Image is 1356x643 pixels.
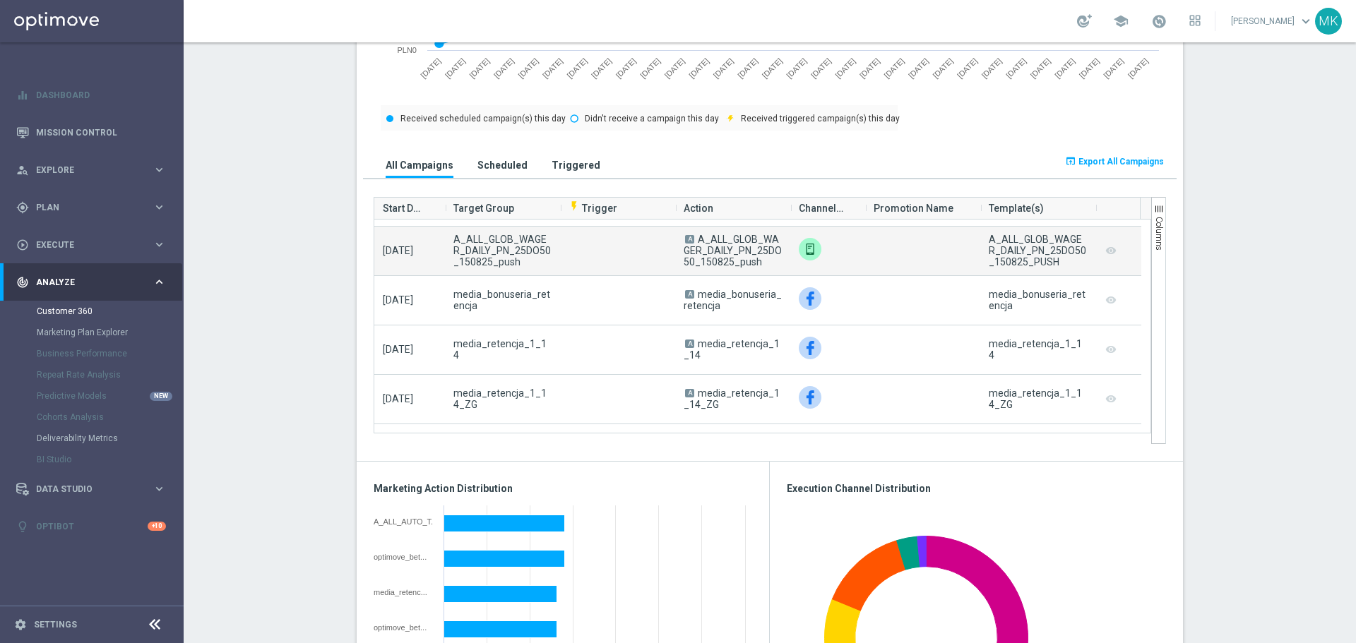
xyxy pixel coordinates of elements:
[799,386,821,409] img: Facebook Custom Audience
[444,56,467,80] text: [DATE]
[37,364,182,385] div: Repeat Rate Analysis
[833,56,857,80] text: [DATE]
[989,338,1087,361] div: media_retencja_1_14
[16,276,153,289] div: Analyze
[761,56,784,80] text: [DATE]
[400,114,566,124] text: Received scheduled campaign(s) this day
[374,553,434,561] div: optimove_bet_14D_and_reg_30D
[590,56,613,80] text: [DATE]
[16,239,153,251] div: Execute
[37,428,182,449] div: Deliverability Metrics
[14,618,27,631] i: settings
[153,163,166,176] i: keyboard_arrow_right
[858,56,881,80] text: [DATE]
[736,56,759,80] text: [DATE]
[492,56,516,80] text: [DATE]
[16,239,29,251] i: play_circle_outline
[16,76,166,114] div: Dashboard
[799,287,821,310] div: Facebook Custom Audience
[16,507,166,545] div: Optibot
[1230,11,1315,32] a: [PERSON_NAME]keyboard_arrow_down
[16,164,153,176] div: Explore
[989,194,1044,222] span: Template(s)
[684,289,782,311] span: media_bonuseria_retencja
[37,301,182,322] div: Customer 360
[1315,8,1342,35] div: MK
[638,56,662,80] text: [DATE]
[1063,152,1166,172] button: open_in_browser Export All Campaigns
[16,164,167,176] button: person_search Explore keyboard_arrow_right
[684,338,780,361] span: media_retencja_1_14
[453,194,514,222] span: Target Group
[374,588,434,596] div: media_retencja_1_14
[37,433,147,444] a: Deliverability Metrics
[383,344,413,355] span: [DATE]
[1113,13,1129,29] span: school
[37,343,182,364] div: Business Performance
[799,238,821,260] img: XtremePush
[685,339,694,348] span: A
[16,520,29,533] i: lightbulb
[684,387,780,410] span: media_retencja_1_14_ZG
[16,164,29,176] i: person_search
[397,46,417,54] text: PLN0
[16,276,29,289] i: track_changes
[37,385,182,407] div: Predictive Models
[989,234,1087,268] div: A_ALL_GLOB_WAGER_DAILY_PN_25DO50_150825_PUSH
[614,56,638,80] text: [DATE]
[712,56,735,80] text: [DATE]
[685,389,694,397] span: A
[453,387,552,410] span: media_retencja_1_14_ZG
[16,277,167,288] button: track_changes Analyze keyboard_arrow_right
[809,56,833,80] text: [DATE]
[785,56,808,80] text: [DATE]
[989,387,1087,410] div: media_retencja_1_14_ZG
[569,203,617,214] span: Trigger
[565,56,588,80] text: [DATE]
[37,449,182,470] div: BI Studio
[684,194,713,222] span: Action
[663,56,686,80] text: [DATE]
[741,114,900,124] text: Received triggered campaign(s) this day
[453,289,552,311] span: media_bonuseria_retencja
[37,306,147,317] a: Customer 360
[36,278,153,287] span: Analyze
[383,294,413,306] span: [DATE]
[37,327,147,338] a: Marketing Plan Explorer
[383,245,413,256] span: [DATE]
[541,56,564,80] text: [DATE]
[453,234,552,268] span: A_ALL_GLOB_WAGER_DAILY_PN_25DO50_150825_push
[16,201,29,214] i: gps_fixed
[383,393,413,404] span: [DATE]
[548,152,604,178] button: Triggered
[16,521,167,532] button: lightbulb Optibot +10
[1154,217,1164,251] span: Columns
[980,56,1004,80] text: [DATE]
[34,620,77,629] a: Settings
[16,483,153,495] div: Data Studio
[787,482,1166,495] h3: Execution Channel Distribution
[383,194,425,222] span: Start Date
[382,152,457,178] button: All Campaigns
[1078,157,1164,167] span: Export All Campaigns
[585,114,719,124] text: Didn't receive a campaign this day
[37,407,182,428] div: Cohorts Analysis
[1053,56,1076,80] text: [DATE]
[477,159,528,172] h3: Scheduled
[153,275,166,289] i: keyboard_arrow_right
[1298,13,1314,29] span: keyboard_arrow_down
[684,234,782,268] span: A_ALL_GLOB_WAGER_DAILY_PN_25DO50_150825_push
[16,483,167,495] div: Data Studio keyboard_arrow_right
[468,56,491,80] text: [DATE]
[907,56,930,80] text: [DATE]
[150,392,172,401] div: NEW
[419,56,442,80] text: [DATE]
[16,127,167,138] button: Mission Control
[453,338,552,361] span: media_retencja_1_14
[36,507,148,545] a: Optibot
